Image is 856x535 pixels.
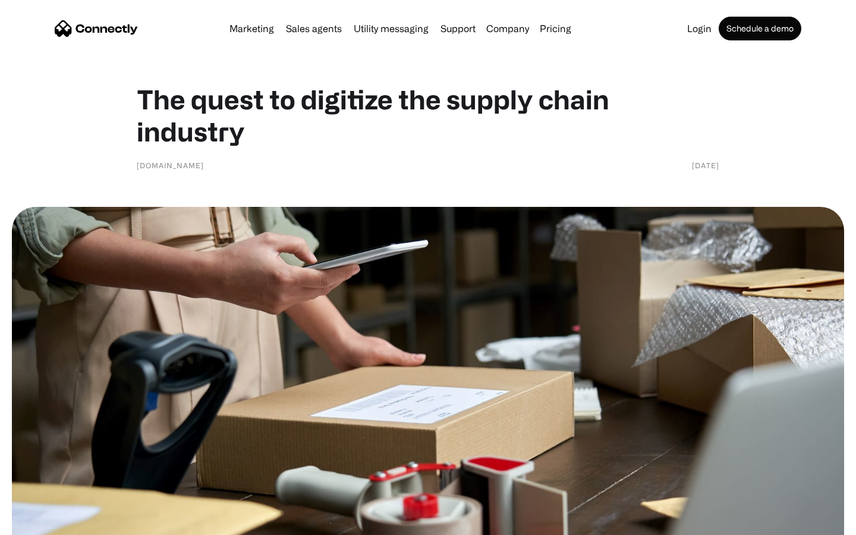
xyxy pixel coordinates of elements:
[12,514,71,531] aside: Language selected: English
[682,24,716,33] a: Login
[483,20,533,37] div: Company
[436,24,480,33] a: Support
[692,159,719,171] div: [DATE]
[486,20,529,37] div: Company
[281,24,347,33] a: Sales agents
[24,514,71,531] ul: Language list
[719,17,801,40] a: Schedule a demo
[137,83,719,147] h1: The quest to digitize the supply chain industry
[137,159,204,171] div: [DOMAIN_NAME]
[349,24,433,33] a: Utility messaging
[55,20,138,37] a: home
[535,24,576,33] a: Pricing
[225,24,279,33] a: Marketing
